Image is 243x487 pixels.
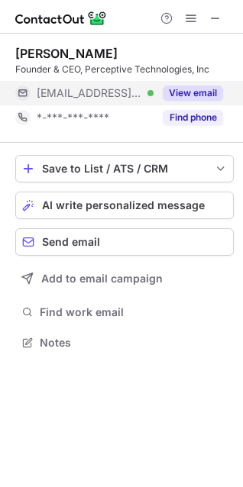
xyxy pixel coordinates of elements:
span: Add to email campaign [41,273,163,285]
img: ContactOut v5.3.10 [15,9,107,27]
div: [PERSON_NAME] [15,46,118,61]
button: Notes [15,332,234,353]
button: AI write personalized message [15,192,234,219]
button: Reveal Button [163,110,223,125]
button: Find work email [15,302,234,323]
button: Add to email campaign [15,265,234,292]
button: Send email [15,228,234,256]
span: Find work email [40,305,228,319]
button: save-profile-one-click [15,155,234,182]
span: Notes [40,336,228,350]
div: Founder & CEO, Perceptive Technologies, Inc [15,63,234,76]
div: Save to List / ATS / CRM [42,163,207,175]
span: Send email [42,236,100,248]
button: Reveal Button [163,85,223,101]
span: AI write personalized message [42,199,205,211]
span: [EMAIL_ADDRESS][DOMAIN_NAME] [37,86,142,100]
